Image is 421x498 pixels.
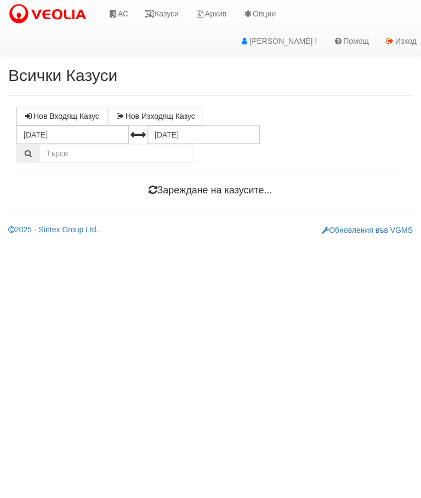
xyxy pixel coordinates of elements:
h2: Всички Казуси [8,66,413,84]
a: [PERSON_NAME] ! [231,27,325,55]
a: Помощ [325,27,377,55]
h4: Зареждане на казусите... [16,185,405,196]
a: Нов Изходящ Казус [109,107,202,125]
img: VeoliaLogo.png [8,3,92,26]
a: Нов Входящ Казус [16,107,106,125]
input: Търсене по Идентификатор, Бл/Вх/Ап, Тип, Описание, Моб. Номер, Имейл, Файл, Коментар, [39,144,193,163]
a: Обновления във VGMS [322,226,413,234]
a: 2025 - Sintex Group Ltd. [8,225,99,234]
